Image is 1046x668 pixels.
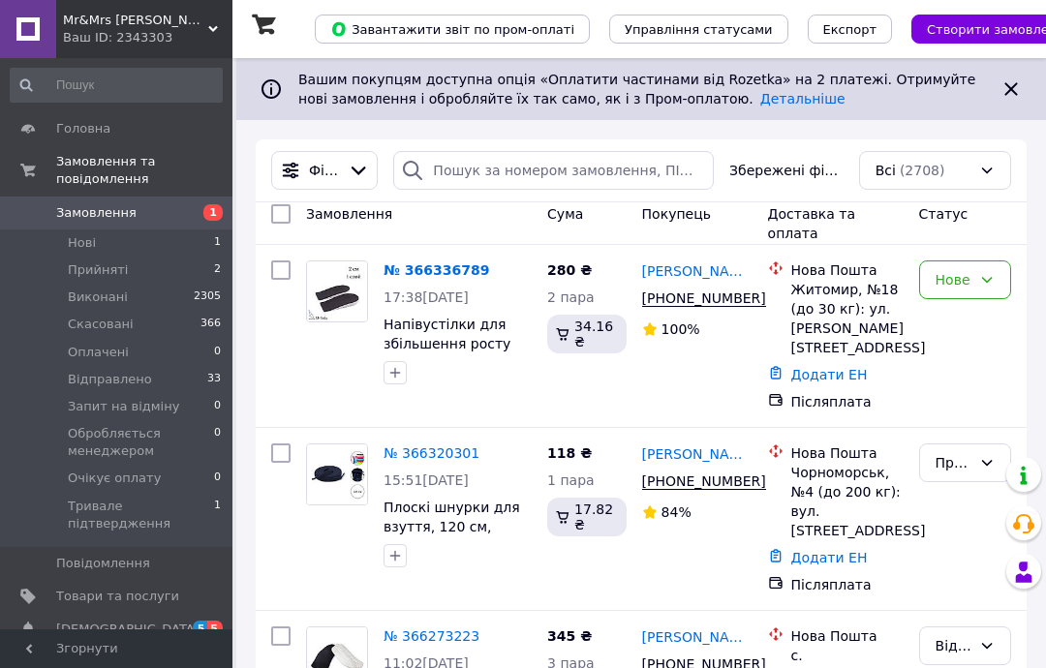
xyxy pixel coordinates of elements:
[791,463,904,540] div: Чорноморськ, №4 (до 200 кг): вул. [STREET_ADDRESS]
[298,72,975,106] span: Вашим покупцям доступна опція «Оплатити частинами від Rozetka» на 2 платежі. Отримуйте нові замов...
[306,260,368,322] a: Фото товару
[760,91,846,106] a: Детальніше
[56,588,179,605] span: Товари та послуги
[384,445,479,461] a: № 366320301
[10,68,223,103] input: Пошук
[306,443,368,505] a: Фото товару
[791,392,904,411] div: Післяплата
[330,20,574,38] span: Завантажити звіт по пром-оплаті
[68,234,96,252] span: Нові
[306,206,392,222] span: Замовлення
[808,15,893,44] button: Експорт
[547,628,592,644] span: 345 ₴
[315,15,590,44] button: Завантажити звіт по пром-оплаті
[214,261,221,279] span: 2
[194,288,221,306] span: 2305
[791,626,904,646] div: Нова Пошта
[791,260,904,280] div: Нова Пошта
[936,452,971,473] div: Прийнято
[791,550,868,565] a: Додати ЕН
[547,206,583,222] span: Cума
[625,22,773,37] span: Управління статусами
[56,204,137,222] span: Замовлення
[900,163,945,178] span: (2708)
[384,628,479,644] a: № 366273223
[547,445,592,461] span: 118 ₴
[63,12,208,29] span: Mr&Mrs Stelki
[384,472,469,488] span: 15:51[DATE]
[63,29,232,46] div: Ваш ID: 2343303
[547,315,627,353] div: 34.16 ₴
[547,289,595,305] span: 2 пара
[768,206,855,241] span: Доставка та оплата
[384,262,489,278] a: № 366336789
[642,444,753,464] a: [PERSON_NAME]
[214,344,221,361] span: 0
[547,262,592,278] span: 280 ₴
[214,398,221,415] span: 0
[68,261,128,279] span: Прийняті
[661,321,700,337] span: 100%
[207,371,221,388] span: 33
[56,555,150,572] span: Повідомлення
[214,470,221,487] span: 0
[56,153,232,188] span: Замовлення та повідомлення
[642,627,753,647] a: [PERSON_NAME]
[56,621,200,638] span: [DEMOGRAPHIC_DATA]
[936,635,971,656] div: Відправлено
[384,317,517,390] a: Напівустілки для збільшення росту на 2см 5.8х12.8см, устілки Y-12 №1
[200,316,221,333] span: 366
[68,398,179,415] span: Запит на відміну
[823,22,877,37] span: Експорт
[661,504,692,520] span: 84%
[609,15,788,44] button: Управління статусами
[547,472,595,488] span: 1 пара
[307,444,367,504] img: Фото товару
[214,498,221,532] span: 1
[68,288,128,306] span: Виконані
[214,234,221,252] span: 1
[876,161,896,180] span: Всі
[68,371,152,388] span: Відправлено
[214,425,221,460] span: 0
[193,621,208,637] span: 5
[68,316,134,333] span: Скасовані
[791,443,904,463] div: Нова Пошта
[729,161,844,180] span: Збережені фільтри:
[547,498,627,536] div: 17.82 ₴
[393,151,714,190] input: Пошук за номером замовлення, ПІБ покупця, номером телефону, Email, номером накладної
[68,425,214,460] span: Обробляється менеджером
[203,204,223,221] span: 1
[309,161,340,180] span: Фільтри
[68,344,129,361] span: Оплачені
[207,621,223,637] span: 5
[791,280,904,357] div: Житомир, №18 (до 30 кг): ул. [PERSON_NAME][STREET_ADDRESS]
[642,206,711,222] span: Покупець
[68,498,214,532] span: Тривале підтвердження
[307,261,367,321] img: Фото товару
[919,206,969,222] span: Статус
[384,289,469,305] span: 17:38[DATE]
[56,120,110,137] span: Головна
[68,470,161,487] span: Очікує оплату
[642,261,753,281] a: [PERSON_NAME]
[791,367,868,382] a: Додати ЕН
[936,269,971,290] div: Нове
[384,500,520,592] a: Плоскі шнурки для взуття, 120 см, темно-синього кольору S-07 B_1 №12
[791,575,904,594] div: Післяплата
